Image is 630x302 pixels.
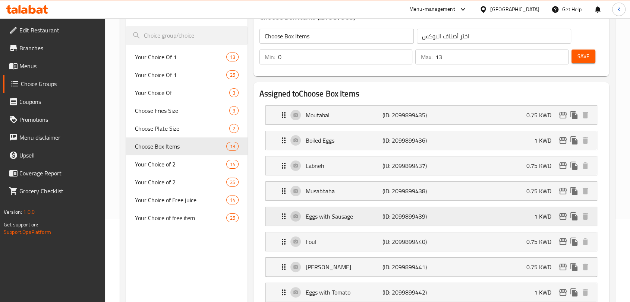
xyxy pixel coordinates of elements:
[266,156,597,175] div: Expand
[3,39,105,57] a: Branches
[19,26,99,35] span: Edit Restaurant
[226,142,238,151] div: Choices
[126,155,248,173] div: Your Choice of 214
[4,220,38,229] span: Get support on:
[409,5,455,14] div: Menu-management
[382,187,434,195] p: (ID: 2099899438)
[229,124,239,133] div: Choices
[227,214,238,222] span: 25
[568,211,580,222] button: duplicate
[3,146,105,164] a: Upsell
[227,71,238,79] span: 25
[259,11,603,23] h3: Choose Box Items (ID: 987903)
[568,261,580,273] button: duplicate
[259,204,603,229] li: Expand
[306,136,382,145] p: Boiled Eggs
[226,195,238,204] div: Choices
[266,283,597,302] div: Expand
[580,135,591,146] button: delete
[266,258,597,276] div: Expand
[4,227,51,237] a: Support.OpsPlatform
[259,153,603,178] li: Expand
[571,50,595,63] button: Save
[226,213,238,222] div: Choices
[382,263,434,271] p: (ID: 2099899441)
[568,185,580,197] button: duplicate
[229,88,239,97] div: Choices
[126,120,248,137] div: Choose Plate Size2
[526,237,557,246] p: 0.75 KWD
[3,93,105,111] a: Coupons
[132,8,180,19] h2: Choice Groups
[580,185,591,197] button: delete
[21,79,99,88] span: Choice Groups
[126,102,248,120] div: Choose Fries Size3
[126,84,248,102] div: Your Choice Of3
[580,211,591,222] button: delete
[526,263,557,271] p: 0.75 KWD
[526,187,557,195] p: 0.75 KWD
[306,237,382,246] p: Foul
[135,124,229,133] span: Choose Plate Size
[568,160,580,171] button: duplicate
[135,142,227,151] span: Choose Box Items
[382,161,434,170] p: (ID: 2099899437)
[19,44,99,53] span: Branches
[19,61,99,70] span: Menus
[126,48,248,66] div: Your Choice Of 113
[226,160,238,169] div: Choices
[306,263,382,271] p: [PERSON_NAME]
[382,136,434,145] p: (ID: 2099899436)
[19,151,99,160] span: Upsell
[126,173,248,191] div: Your Choice of 225
[259,254,603,280] li: Expand
[259,88,603,99] h2: Assigned to Choose Box Items
[135,70,227,79] span: Your Choice Of 1
[557,109,568,121] button: edit
[265,53,275,61] p: Min:
[577,52,589,61] span: Save
[617,5,620,13] span: K
[227,54,238,61] span: 13
[226,178,238,187] div: Choices
[557,261,568,273] button: edit
[135,88,229,97] span: Your Choice Of
[259,128,603,153] li: Expand
[3,75,105,93] a: Choice Groups
[534,136,557,145] p: 1 KWD
[382,111,434,120] p: (ID: 2099899435)
[266,106,597,124] div: Expand
[557,287,568,298] button: edit
[420,53,432,61] p: Max:
[3,182,105,200] a: Grocery Checklist
[230,107,238,114] span: 3
[226,70,238,79] div: Choices
[266,207,597,226] div: Expand
[266,131,597,150] div: Expand
[580,109,591,121] button: delete
[557,160,568,171] button: edit
[4,207,22,217] span: Version:
[306,161,382,170] p: Labneh
[534,212,557,221] p: 1 KWD
[23,207,35,217] span: 1.0.0
[568,109,580,121] button: duplicate
[3,21,105,39] a: Edit Restaurant
[227,161,238,168] span: 14
[19,187,99,195] span: Grocery Checklist
[19,169,99,178] span: Coverage Report
[259,102,603,128] li: Expand
[557,236,568,247] button: edit
[227,179,238,186] span: 25
[126,66,248,84] div: Your Choice Of 125
[557,135,568,146] button: edit
[19,133,99,142] span: Menu disclaimer
[526,161,557,170] p: 0.75 KWD
[3,164,105,182] a: Coverage Report
[534,288,557,297] p: 1 KWD
[259,178,603,204] li: Expand
[19,115,99,124] span: Promotions
[227,143,238,150] span: 13
[557,211,568,222] button: edit
[490,5,539,13] div: [GEOGRAPHIC_DATA]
